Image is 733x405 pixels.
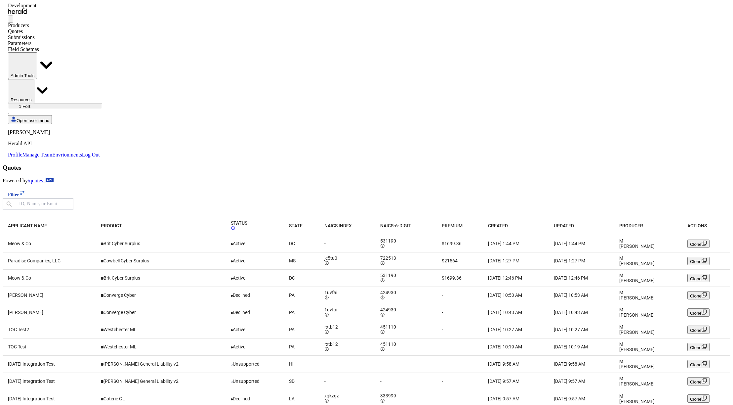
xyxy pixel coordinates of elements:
span: Westchester ML [103,327,137,332]
span: $ [442,258,444,263]
div: Open user menu [8,129,102,158]
span: Active [233,275,245,281]
span: 1699.36 [444,275,462,281]
button: Clone [687,360,710,368]
div: M [619,393,676,399]
span: STATUS [231,220,247,226]
span: [DATE] 9:57 AM [488,396,519,401]
mat-icon: info_outline [380,244,385,248]
span: $ [442,275,444,281]
span: Converge Cyber [103,310,136,315]
span: [DATE] 1:44 PM [488,241,519,246]
span: - [442,379,443,384]
span: [DATE] Integration Test [8,379,55,384]
p: Powered by [3,178,730,184]
a: Log Out [82,152,100,157]
div: M [619,255,676,261]
span: [DATE] 10:19 AM [554,344,588,349]
span: DC [289,275,295,281]
mat-label: ID, Name, or Email [19,201,59,206]
span: [DATE] 10:27 AM [488,327,522,332]
span: [DATE] 10:53 AM [554,292,588,298]
span: [PERSON_NAME] [8,292,43,298]
span: [DATE] 10:43 AM [488,310,522,315]
div: [PERSON_NAME] [619,295,676,300]
span: [DATE] Integration Test [8,361,55,367]
span: CREATED [488,223,508,228]
span: [DATE] 9:58 AM [488,361,519,367]
span: [DATE] 9:57 AM [554,396,585,401]
span: 333999 [380,393,396,398]
span: [DATE] 10:43 AM [554,310,588,315]
mat-icon: info_outline [380,312,385,317]
div: M [619,238,676,244]
div: [PERSON_NAME] [619,381,676,386]
a: /quotes [28,178,54,183]
mat-icon: info_outline [324,312,329,317]
span: Meow & Co [8,275,31,281]
mat-icon: info_outline [380,278,385,283]
span: PRODUCT [101,223,122,228]
span: 1uvfai [324,307,337,312]
button: Clone [687,394,710,403]
mat-icon: info_outline [380,398,385,403]
button: Clone [687,291,710,299]
div: Parameters [8,40,102,46]
mat-icon: info_outline [324,330,329,334]
span: Clone [690,259,702,264]
span: LA [289,396,295,401]
span: rxtb12 [324,324,338,330]
div: M [619,341,676,347]
span: 21564 [444,258,458,263]
span: PREMIUM [442,223,463,228]
span: Brit Cyber Surplus [103,275,140,281]
mat-icon: info_outline [380,347,385,351]
span: [DATE] Integration Test [8,396,55,401]
mat-icon: info_outline [324,295,329,300]
span: - [324,241,326,246]
span: [PERSON_NAME] [8,310,43,315]
span: Declined [233,310,250,315]
span: jc5tu0 [324,255,337,261]
span: NAICS INDEX [324,223,352,228]
button: internal dropdown menu [8,52,37,79]
span: Clone [690,293,702,298]
div: M [619,307,676,312]
div: [PERSON_NAME] [619,399,676,404]
div: [PERSON_NAME] [619,244,676,249]
span: TOC Test [8,344,26,349]
p: [PERSON_NAME] [8,129,102,135]
button: Resources dropdown menu [8,79,34,103]
mat-icon: info_outline [380,261,385,265]
span: 424930 [380,290,396,295]
span: 531190 [380,238,396,244]
div: M [619,273,676,278]
button: Clone [687,257,710,265]
span: MS [289,258,296,263]
span: DC [289,241,295,246]
div: [PERSON_NAME] [619,261,676,266]
span: Filter [8,192,19,197]
span: Active [233,344,245,349]
span: Unsupported [233,361,260,367]
div: Producers [8,22,102,28]
span: Active [233,327,245,332]
button: Clone [687,326,710,334]
span: 451110 [380,324,396,330]
mat-icon: info_outline [324,347,329,351]
span: [PERSON_NAME] General Liability v2 [103,361,179,367]
span: [DATE] 1:27 PM [488,258,519,263]
th: ACTIONS [682,217,730,235]
button: Clone [687,377,710,385]
span: Clone [690,362,702,367]
mat-icon: info_outline [380,330,385,334]
span: PA [289,344,295,349]
span: [DATE] 1:44 PM [554,241,585,246]
span: [DATE] 1:27 PM [554,258,585,263]
h3: Quotes [3,164,730,171]
span: - [380,361,382,367]
span: NAICS-6-DIGIT [380,223,411,228]
span: Clone [690,380,702,384]
span: APPLICANT NAME [8,223,47,228]
div: Development [8,3,102,9]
